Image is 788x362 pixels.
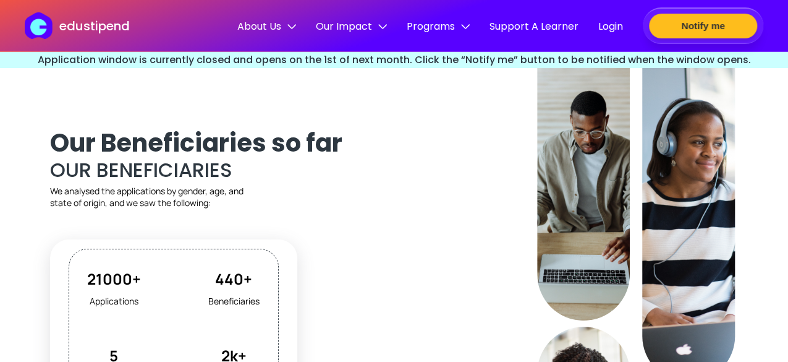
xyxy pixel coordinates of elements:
a: Login [598,19,623,36]
p: Applications [90,295,138,307]
button: Notify me [649,14,757,38]
p: Beneficiaries [208,295,260,307]
img: down [287,22,296,31]
img: down [461,22,470,31]
p: We analysed the applications by gender, age, and state of origin, and we saw the following: [50,185,246,209]
span: Login [598,19,623,34]
a: Support A Learner [489,19,578,36]
span: Our Impact [316,19,387,34]
a: edustipend logoedustipend [25,12,129,39]
h3: Our Beneficiaries [50,155,406,185]
img: edustipend logo [25,12,58,39]
span: Support A Learner [489,19,578,34]
span: Programs [407,19,470,34]
h3: Our Beneficiaries so far [50,131,406,155]
p: edustipend [59,17,130,35]
span: About Us [237,19,296,34]
h3: 21000+ [87,269,141,289]
h3: 440+ [215,269,252,289]
img: down [378,22,387,31]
